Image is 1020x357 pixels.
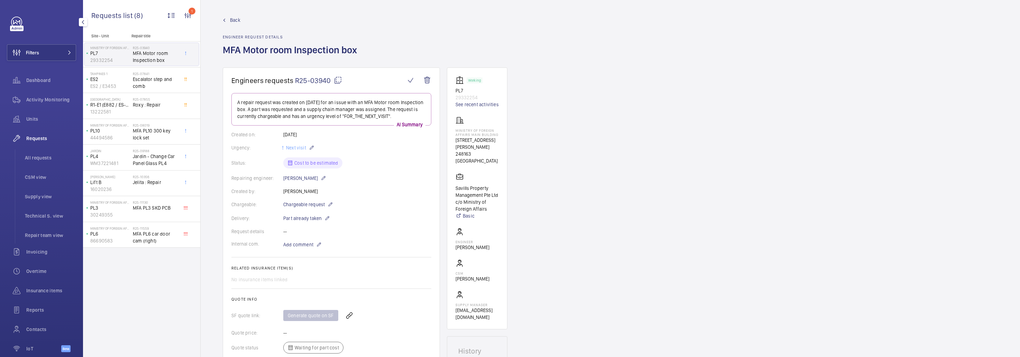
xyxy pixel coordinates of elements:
span: Requests [26,135,76,142]
p: Ministry of Foreign Affairs Main Building [90,200,130,204]
h2: R25-07841 [133,72,178,76]
p: A repair request was created on [DATE] for an issue with an MFA Motor room Inspection box. A part... [237,99,425,120]
p: 29332254 [90,57,130,64]
p: [GEOGRAPHIC_DATA] [90,97,130,101]
p: Savills Property Management Pte Ltd c/o Ministry of Foreign Affairs [456,185,499,212]
h2: R25-07855 [133,97,178,101]
p: 30249355 [90,211,130,218]
span: Next visit [285,145,306,150]
span: Roxy : Repair [133,101,178,108]
span: Overtime [26,268,76,275]
span: All requests [25,154,76,161]
p: [STREET_ADDRESS][PERSON_NAME] [456,137,499,150]
h2: Engineer request details [223,35,361,39]
p: Ministry of Foreign Affairs Main Building [456,128,499,137]
p: [PERSON_NAME] [456,275,489,282]
p: [EMAIL_ADDRESS][DOMAIN_NAME] [456,307,499,321]
span: CSM view [25,174,76,181]
p: Lift B [90,179,130,186]
span: MFA PL6 car door cam (right) [133,230,178,244]
span: MFA Motor room Inspection box [133,50,178,64]
span: Insurance items [26,287,76,294]
span: Add comment [283,241,313,248]
h1: MFA Motor room Inspection box [223,44,361,67]
button: Filters [7,44,76,61]
span: Beta [61,345,71,352]
p: Working [468,79,481,82]
h2: Quote info [231,297,431,302]
span: MFA PL3 SKD PCB [133,204,178,211]
span: R25-03940 [295,76,342,85]
h2: R25-11130 [133,200,178,204]
span: Technical S. view [25,212,76,219]
span: Filters [26,49,39,56]
span: Jelita : Repair [133,179,178,186]
span: Requests list [91,11,134,20]
span: Jardin - Change Car Panel Glass PL4 [133,153,178,167]
span: Chargeable request [283,201,325,208]
img: elevator.svg [456,76,467,84]
a: See recent activities [456,101,499,108]
p: PL7 [456,87,499,94]
span: Reports [26,306,76,313]
span: Supply view [25,193,76,200]
p: Repair title [131,34,177,38]
span: Engineers requests [231,76,294,85]
p: 29332254 [456,94,499,101]
p: ES2 / E3453 [90,83,130,90]
span: Activity Monitoring [26,96,76,103]
p: AI Summary [394,121,425,128]
span: Back [230,17,240,24]
p: WM37221481 [90,160,130,167]
h2: R25-11559 [133,226,178,230]
h2: R25-08019 [133,123,178,127]
p: Site - Unit [83,34,129,38]
p: Ministry of Foreign Affairs Main Building [90,123,130,127]
p: Tampines 1 [90,72,130,76]
h1: History [458,348,496,355]
p: R1-E1 (E882 / ES-ER1/2) [90,101,130,108]
p: Ministry of Foreign Affairs Main Building [90,46,130,50]
span: MFA PL10 300 key lock set [133,127,178,141]
a: Basic [456,212,499,219]
p: 86690583 [90,237,130,244]
span: Escalator step and comb [133,76,178,90]
p: 248163 [GEOGRAPHIC_DATA] [456,150,499,164]
p: [PERSON_NAME] [456,244,489,251]
p: PL3 [90,204,130,211]
h2: R25-10356 [133,175,178,179]
p: 16020236 [90,186,130,193]
span: Dashboard [26,77,76,84]
p: Ministry of Foreign Affairs Main Building [90,226,130,230]
span: Repair team view [25,232,76,239]
span: Contacts [26,326,76,333]
p: PL4 [90,153,130,160]
p: ES2 [90,76,130,83]
span: Units [26,116,76,122]
p: PL10 [90,127,130,134]
p: Supply manager [456,303,499,307]
p: Part already taken [283,214,330,222]
h2: Related insurance item(s) [231,266,431,271]
p: PL7 [90,50,130,57]
p: PL6 [90,230,130,237]
p: [PERSON_NAME] [283,174,326,182]
p: [PERSON_NAME] [90,175,130,179]
span: Invoicing [26,248,76,255]
h2: R25-09188 [133,149,178,153]
p: 44494586 [90,134,130,141]
p: Jardin [90,149,130,153]
p: 13222581 [90,108,130,115]
p: Engineer [456,240,489,244]
h2: R25-03940 [133,46,178,50]
p: CSM [456,271,489,275]
span: IoT [26,345,61,352]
